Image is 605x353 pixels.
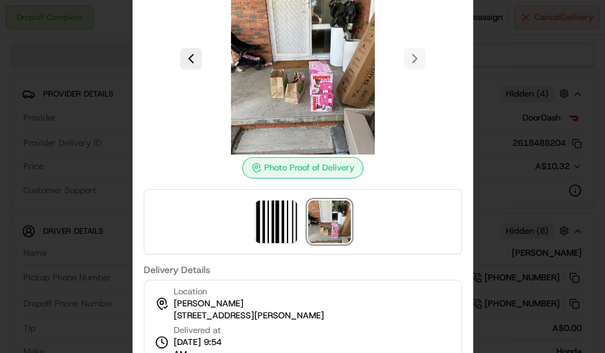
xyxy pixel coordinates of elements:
[174,298,244,310] span: [PERSON_NAME]
[174,310,324,322] span: [STREET_ADDRESS][PERSON_NAME]
[174,324,235,336] span: Delivered at
[174,286,207,298] span: Location
[242,157,363,178] div: Photo Proof of Delivery
[255,200,298,243] img: barcode_scan_on_pickup image
[144,265,462,274] label: Delivery Details
[308,200,351,243] img: photo_proof_of_delivery image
